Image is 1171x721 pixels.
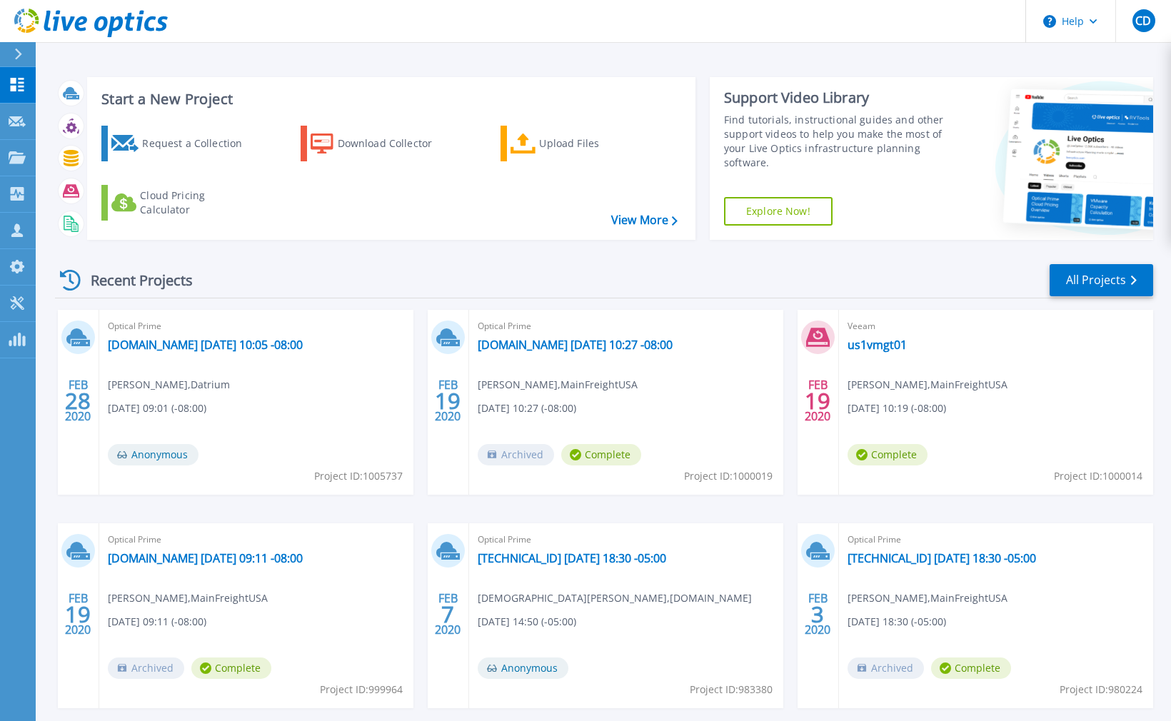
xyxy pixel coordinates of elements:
[55,263,212,298] div: Recent Projects
[478,551,666,565] a: [TECHNICAL_ID] [DATE] 18:30 -05:00
[848,444,928,465] span: Complete
[848,614,946,630] span: [DATE] 18:30 (-05:00)
[101,126,261,161] a: Request a Collection
[478,377,638,393] span: [PERSON_NAME] , MainFreightUSA
[684,468,773,484] span: Project ID: 1000019
[1050,264,1153,296] a: All Projects
[320,682,403,697] span: Project ID: 999964
[142,129,256,158] div: Request a Collection
[108,532,405,548] span: Optical Prime
[848,377,1007,393] span: [PERSON_NAME] , MainFreightUSA
[478,590,752,606] span: [DEMOGRAPHIC_DATA][PERSON_NAME] , [DOMAIN_NAME]
[804,588,831,640] div: FEB 2020
[108,590,268,606] span: [PERSON_NAME] , MainFreightUSA
[561,444,641,465] span: Complete
[101,185,261,221] a: Cloud Pricing Calculator
[724,89,948,107] div: Support Video Library
[848,318,1145,334] span: Veeam
[848,590,1007,606] span: [PERSON_NAME] , MainFreightUSA
[101,91,677,107] h3: Start a New Project
[478,338,673,352] a: [DOMAIN_NAME] [DATE] 10:27 -08:00
[478,444,554,465] span: Archived
[848,551,1036,565] a: [TECHNICAL_ID] [DATE] 18:30 -05:00
[441,608,454,620] span: 7
[478,657,568,679] span: Anonymous
[301,126,460,161] a: Download Collector
[314,468,403,484] span: Project ID: 1005737
[848,400,946,416] span: [DATE] 10:19 (-08:00)
[435,395,461,407] span: 19
[108,377,230,393] span: [PERSON_NAME] , Datrium
[805,395,830,407] span: 19
[108,400,206,416] span: [DATE] 09:01 (-08:00)
[539,129,653,158] div: Upload Files
[848,657,924,679] span: Archived
[338,129,452,158] div: Download Collector
[804,375,831,427] div: FEB 2020
[108,444,198,465] span: Anonymous
[1054,468,1142,484] span: Project ID: 1000014
[690,682,773,697] span: Project ID: 983380
[434,588,461,640] div: FEB 2020
[108,338,303,352] a: [DOMAIN_NAME] [DATE] 10:05 -08:00
[478,400,576,416] span: [DATE] 10:27 (-08:00)
[1135,15,1151,26] span: CD
[191,657,271,679] span: Complete
[64,588,91,640] div: FEB 2020
[724,113,948,170] div: Find tutorials, instructional guides and other support videos to help you make the most of your L...
[611,213,678,227] a: View More
[108,318,405,334] span: Optical Prime
[848,532,1145,548] span: Optical Prime
[848,338,907,352] a: us1vmgt01
[1060,682,1142,697] span: Project ID: 980224
[478,318,775,334] span: Optical Prime
[64,375,91,427] div: FEB 2020
[108,551,303,565] a: [DOMAIN_NAME] [DATE] 09:11 -08:00
[65,395,91,407] span: 28
[108,614,206,630] span: [DATE] 09:11 (-08:00)
[434,375,461,427] div: FEB 2020
[108,657,184,679] span: Archived
[724,197,833,226] a: Explore Now!
[931,657,1011,679] span: Complete
[501,126,660,161] a: Upload Files
[478,614,576,630] span: [DATE] 14:50 (-05:00)
[65,608,91,620] span: 19
[811,608,824,620] span: 3
[478,532,775,548] span: Optical Prime
[140,188,254,217] div: Cloud Pricing Calculator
